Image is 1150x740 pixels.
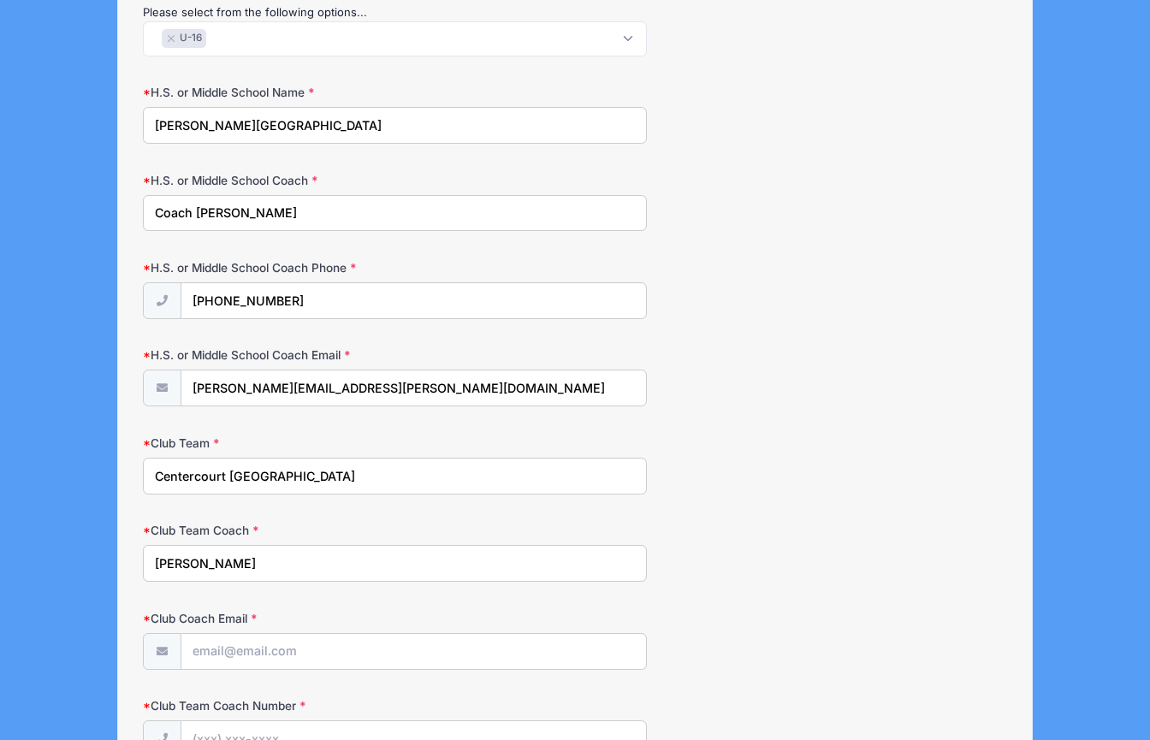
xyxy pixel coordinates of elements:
[181,370,648,406] input: email@email.com
[181,282,648,319] input: (xxx) xxx-xxxx
[162,29,206,49] li: U-16
[143,435,431,452] label: Club Team
[143,610,431,627] label: Club Coach Email
[143,346,431,364] label: H.S. or Middle School Coach Email
[143,4,647,21] div: Please select from the following options...
[166,35,176,42] button: Remove item
[143,172,431,189] label: H.S. or Middle School Coach
[152,30,162,45] textarea: Search
[143,84,431,101] label: H.S. or Middle School Name
[143,522,431,539] label: Club Team Coach
[143,259,431,276] label: H.S. or Middle School Coach Phone
[143,697,431,714] label: Club Team Coach Number
[180,31,202,46] span: U-16
[181,633,648,670] input: email@email.com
